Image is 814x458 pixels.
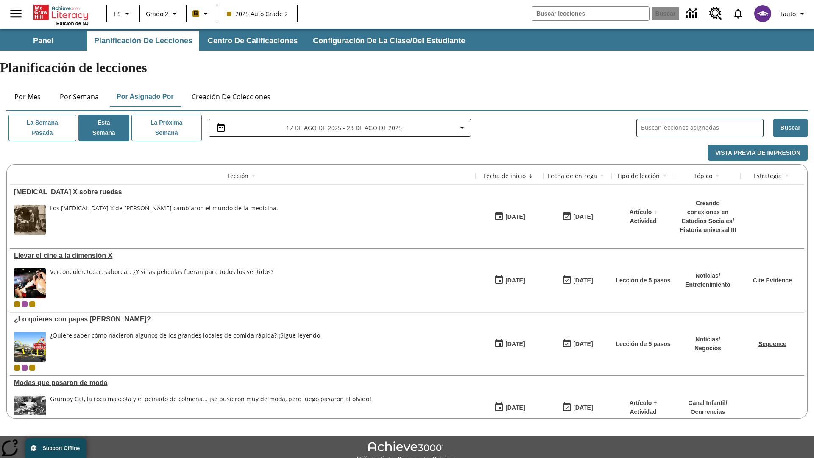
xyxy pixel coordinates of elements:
div: Fecha de entrega [548,172,597,180]
p: Artículo + Actividad [616,399,671,416]
button: Sort [597,171,607,181]
button: Vista previa de impresión [708,145,808,161]
p: Entretenimiento [685,280,730,289]
button: Lenguaje: ES, Selecciona un idioma [109,6,137,21]
img: Uno de los primeros locales de McDonald's, con el icónico letrero rojo y los arcos amarillos. [14,332,46,362]
button: 07/26/25: Primer día en que estuvo disponible la lección [491,336,528,352]
span: 2025 Auto Grade 2 [227,9,288,18]
button: Planificación de lecciones [87,31,199,51]
button: Sort [248,171,259,181]
a: Cite Evidence [753,277,792,284]
a: ¿Lo quieres con papas fritas?, Lecciones [14,316,471,323]
input: Buscar campo [532,7,649,20]
a: Centro de recursos, Se abrirá en una pestaña nueva. [704,2,727,25]
button: Sort [782,171,792,181]
button: Grado: Grado 2, Elige un grado [142,6,183,21]
span: Grado 2 [146,9,168,18]
button: Por mes [6,87,49,107]
img: foto en blanco y negro de una chica haciendo girar unos hula-hulas en la década de 1950 [14,396,46,425]
button: 08/20/25: Último día en que podrá accederse la lección [559,209,596,225]
div: Ver, oír, oler, tocar, saborear. ¿Y si las películas fueran para todos los sentidos? [50,268,273,298]
button: La semana pasada [8,114,76,141]
div: Ver, oír, oler, tocar, saborear. ¿Y si las películas fueran para todos los sentidos? [50,268,273,276]
a: Rayos X sobre ruedas, Lecciones [14,188,471,196]
button: Seleccione el intervalo de fechas opción del menú [212,123,467,133]
div: [DATE] [505,402,525,413]
div: ¿Lo quieres con papas fritas? [14,316,471,323]
button: Sort [712,171,722,181]
span: ¿Quiere saber cómo nacieron algunos de los grandes locales de comida rápida? ¡Sigue leyendo! [50,332,322,362]
p: Creando conexiones en Estudios Sociales / [679,199,736,226]
button: La próxima semana [131,114,202,141]
a: Notificaciones [727,3,749,25]
button: 08/24/25: Último día en que podrá accederse la lección [559,272,596,288]
button: Buscar [773,119,808,137]
button: Creación de colecciones [185,87,277,107]
button: Centro de calificaciones [201,31,304,51]
div: [DATE] [505,339,525,349]
div: Tipo de lección [617,172,660,180]
button: 06/30/26: Último día en que podrá accederse la lección [559,399,596,416]
button: Support Offline [25,438,86,458]
p: Historia universal III [679,226,736,235]
div: Grumpy Cat, la roca mascota y el peinado de colmena... ¡se pusieron muy de moda, pero luego pasar... [50,396,371,403]
a: Sequence [758,341,786,347]
p: Lección de 5 pasos [616,276,670,285]
a: Portada [33,4,89,21]
button: Por asignado por [110,87,181,107]
span: Support Offline [43,445,80,451]
p: Noticias / [694,335,721,344]
div: OL 2025 Auto Grade 3 [22,365,28,371]
button: Escoja un nuevo avatar [749,3,776,25]
div: Tópico [694,172,712,180]
button: Por semana [53,87,106,107]
button: Configuración de la clase/del estudiante [306,31,472,51]
span: Edición de NJ [56,21,89,26]
a: Llevar el cine a la dimensión X, Lecciones [14,252,471,260]
div: [DATE] [573,339,593,349]
div: Modas que pasaron de moda [14,379,471,387]
button: Panel [1,31,86,51]
div: New 2025 class [29,365,35,371]
button: Sort [526,171,536,181]
button: 08/18/25: Primer día en que estuvo disponible la lección [491,272,528,288]
button: Perfil/Configuración [776,6,811,21]
span: ES [114,9,121,18]
div: Fecha de inicio [483,172,526,180]
div: Los [MEDICAL_DATA] X de [PERSON_NAME] cambiaron el mundo de la medicina. [50,205,278,212]
span: B [194,8,198,19]
button: 07/19/25: Primer día en que estuvo disponible la lección [491,399,528,416]
button: Sort [660,171,670,181]
div: [DATE] [505,212,525,222]
span: 17 de ago de 2025 - 23 de ago de 2025 [286,123,402,132]
div: Lección [227,172,248,180]
div: Estrategia [753,172,782,180]
div: Los rayos X de Marie Curie cambiaron el mundo de la medicina. [50,205,278,235]
button: Esta semana [78,114,129,141]
div: Grumpy Cat, la roca mascota y el peinado de colmena... ¡se pusieron muy de moda, pero luego pasar... [50,396,371,425]
p: Lección de 5 pasos [616,340,670,349]
div: New 2025 class [29,301,35,307]
img: El panel situado frente a los asientos rocía con agua nebulizada al feliz público en un cine equi... [14,268,46,298]
div: Portada [33,3,89,26]
p: Artículo + Actividad [616,208,671,226]
div: [DATE] [505,275,525,286]
a: Modas que pasaron de moda, Lecciones [14,379,471,387]
span: Tauto [780,9,796,18]
svg: Collapse Date Range Filter [457,123,467,133]
span: Clase actual [14,365,20,371]
div: Clase actual [14,301,20,307]
a: Centro de información [681,2,704,25]
button: Boost El color de la clase es anaranjado claro. Cambiar el color de la clase. [189,6,214,21]
div: [DATE] [573,212,593,222]
button: 07/03/26: Último día en que podrá accederse la lección [559,336,596,352]
button: 08/20/25: Primer día en que estuvo disponible la lección [491,209,528,225]
div: OL 2025 Auto Grade 3 [22,301,28,307]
